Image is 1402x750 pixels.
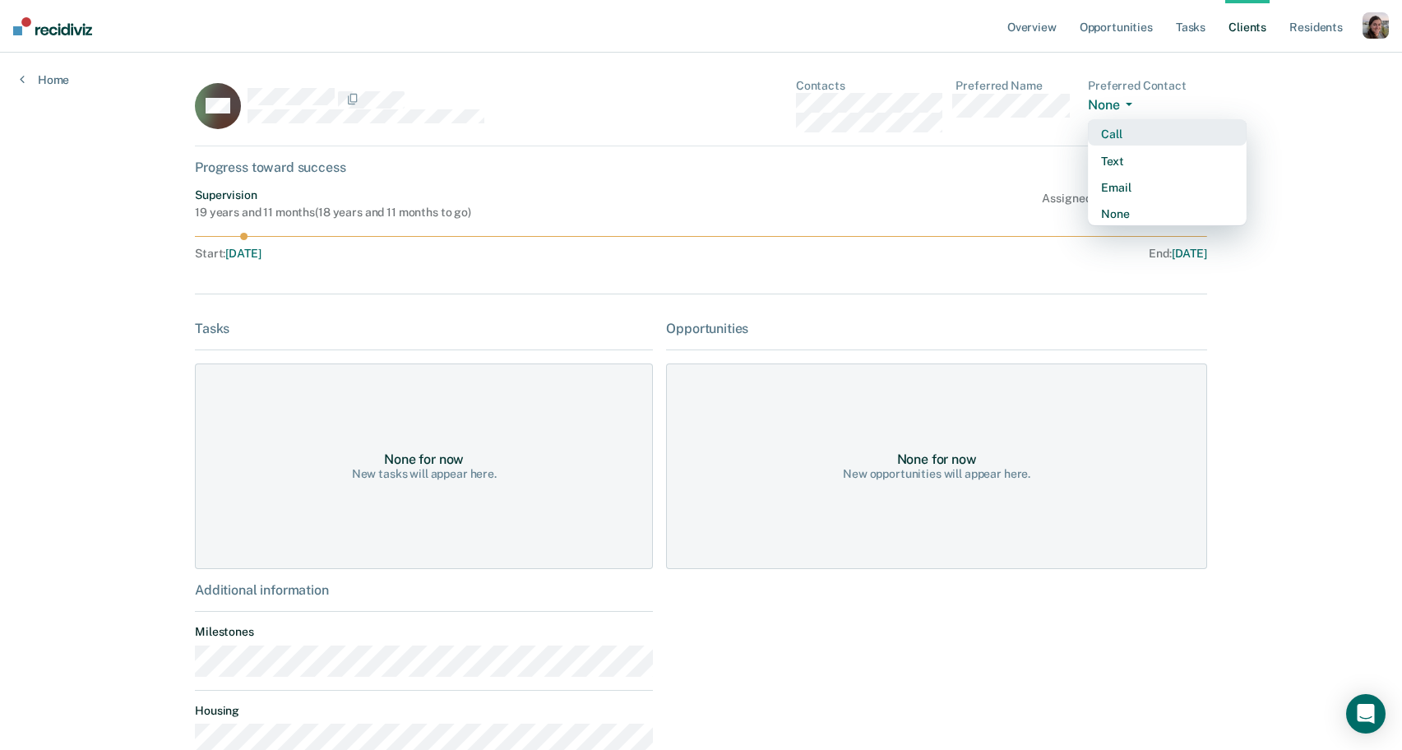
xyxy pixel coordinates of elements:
div: Email [1101,181,1233,195]
div: Text [1101,155,1233,169]
div: Assigned to [1042,188,1206,220]
a: Home [20,72,69,87]
div: New tasks will appear here. [352,467,497,481]
span: [DATE] [1172,247,1207,260]
div: Tasks [195,321,653,336]
dt: Preferred Name [955,79,1075,93]
dt: Preferred Contact [1088,79,1207,93]
div: End : [708,247,1207,261]
img: Recidiviz [13,17,92,35]
button: None [1088,97,1139,116]
div: Open Intercom Messenger [1346,694,1386,734]
div: Progress toward success [195,160,1207,175]
div: None for now [384,451,464,467]
dt: Housing [195,704,653,718]
div: Call [1101,127,1233,141]
div: None [1101,207,1233,221]
div: New opportunities will appear here. [843,467,1030,481]
div: None for now [897,451,977,467]
div: Opportunities [666,321,1206,336]
div: Additional information [195,582,653,598]
div: 19 years and 11 months ( 18 years and 11 months to go ) [195,206,471,220]
div: Supervision [195,188,471,202]
span: [DATE] [225,247,261,260]
div: Start : [195,247,701,261]
dt: Milestones [195,625,653,639]
dt: Contacts [796,79,943,93]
